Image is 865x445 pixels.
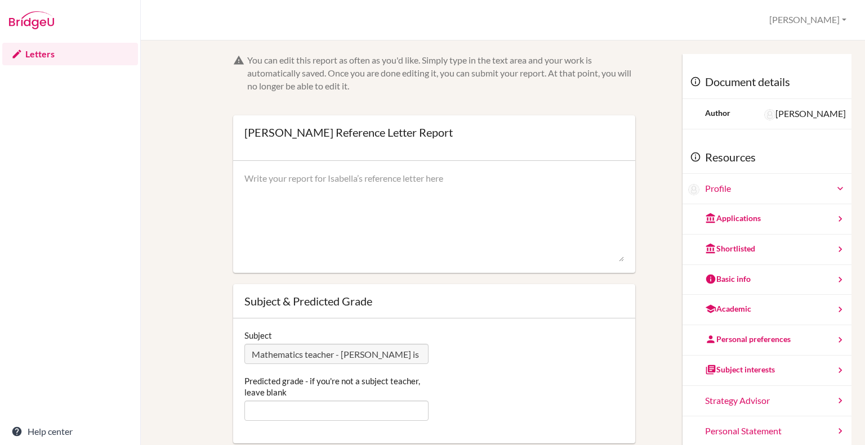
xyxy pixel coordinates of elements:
a: Shortlisted [683,235,851,265]
div: Subject & Predicted Grade [244,295,624,307]
div: Basic info [705,273,751,285]
a: Letters [2,43,138,65]
div: [PERSON_NAME] [764,107,846,120]
div: Applications [705,213,761,224]
div: [PERSON_NAME] Reference Letter Report [244,127,453,138]
div: Personal preferences [705,334,791,345]
div: Resources [683,141,851,174]
img: Sara Morgan [764,109,775,120]
a: Personal preferences [683,325,851,356]
div: Author [705,107,730,119]
a: Profile [705,182,846,195]
label: Predicted grade - if you're not a subject teacher, leave blank [244,375,429,398]
img: Bridge-U [9,11,54,29]
div: Shortlisted [705,243,755,254]
label: Subject [244,330,272,341]
a: Basic info [683,265,851,295]
a: Strategy Advisor [683,386,851,416]
a: Academic [683,295,851,325]
div: Document details [683,65,851,99]
img: Isabella Park [688,184,699,195]
button: [PERSON_NAME] [764,10,851,30]
a: Subject interests [683,356,851,386]
a: Help center [2,420,138,443]
div: Subject interests [705,364,775,375]
a: Applications [683,204,851,235]
div: Academic [705,303,751,314]
div: You can edit this report as often as you'd like. Simply type in the text area and your work is au... [247,54,635,93]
